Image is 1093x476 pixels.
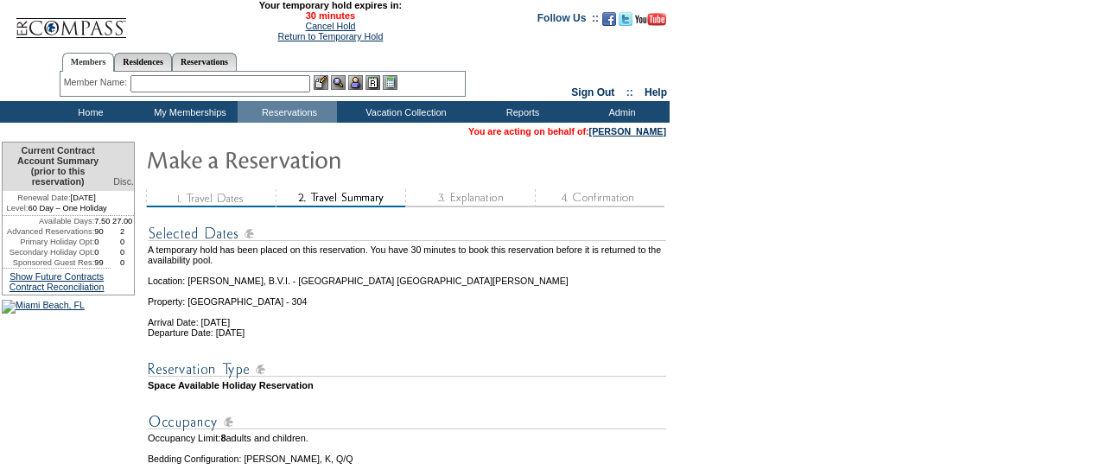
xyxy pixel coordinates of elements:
td: Current Contract Account Summary (prior to this reservation) [3,143,111,191]
a: Subscribe to our YouTube Channel [635,17,666,28]
a: Reservations [172,53,237,71]
a: Help [645,86,667,98]
td: 27.00 [111,216,134,226]
td: [DATE] [3,191,111,203]
td: Available Days: [3,216,94,226]
td: 0 [94,247,111,257]
td: Reports [471,101,570,123]
td: 0 [94,237,111,247]
td: 2 [111,226,134,237]
a: Become our fan on Facebook [602,17,616,28]
a: Return to Temporary Hold [278,31,384,41]
td: 7.50 [94,216,111,226]
td: 99 [94,257,111,268]
td: Advanced Reservations: [3,226,94,237]
td: Property: [GEOGRAPHIC_DATA] - 304 [148,286,666,307]
td: Admin [570,101,670,123]
img: subTtlResType.gif [148,359,666,380]
span: Renewal Date: [17,193,70,203]
td: Follow Us :: [537,10,599,31]
img: step4_state1.gif [535,189,664,207]
td: Sponsored Guest Res: [3,257,94,268]
span: 8 [220,433,226,443]
img: View [331,75,346,90]
img: Subscribe to our YouTube Channel [635,13,666,26]
td: Departure Date: [DATE] [148,327,666,338]
img: Make Reservation [146,142,492,176]
img: subTtlSelectedDates.gif [148,223,666,244]
span: 30 minutes [136,10,524,21]
td: 0 [111,237,134,247]
a: Contract Reconciliation [10,282,105,292]
td: Location: [PERSON_NAME], B.V.I. - [GEOGRAPHIC_DATA] [GEOGRAPHIC_DATA][PERSON_NAME] [148,265,666,286]
img: Follow us on Twitter [619,12,632,26]
img: Reservations [365,75,380,90]
img: step1_state3.gif [146,189,276,207]
a: [PERSON_NAME] [589,126,666,136]
td: Home [39,101,138,123]
div: Member Name: [64,75,130,90]
img: step3_state1.gif [405,189,535,207]
td: Bedding Configuration: [PERSON_NAME], K, Q/Q [148,454,666,464]
td: Space Available Holiday Reservation [148,380,666,390]
td: Primary Holiday Opt: [3,237,94,247]
td: Reservations [238,101,337,123]
a: Sign Out [571,86,614,98]
td: Arrival Date: [DATE] [148,307,666,327]
a: Show Future Contracts [10,271,104,282]
span: :: [626,86,633,98]
img: Become our fan on Facebook [602,12,616,26]
td: Occupancy Limit: adults and children. [148,433,666,443]
td: Vacation Collection [337,101,471,123]
a: Cancel Hold [305,21,355,31]
td: My Memberships [138,101,238,123]
td: 0 [111,257,134,268]
td: 60 Day – One Holiday [3,203,111,216]
td: 90 [94,226,111,237]
a: Members [62,53,115,72]
img: subTtlOccupancy.gif [148,411,666,433]
span: Level: [7,203,29,213]
span: Disc. [113,176,134,187]
td: A temporary hold has been placed on this reservation. You have 30 minutes to book this reservatio... [148,244,666,265]
td: 0 [111,247,134,257]
img: step2_state2.gif [276,189,405,207]
a: Residences [114,53,172,71]
img: Impersonate [348,75,363,90]
td: Secondary Holiday Opt: [3,247,94,257]
a: Follow us on Twitter [619,17,632,28]
img: b_edit.gif [314,75,328,90]
img: Miami Beach, FL [2,300,85,314]
img: Compass Home [15,3,127,39]
img: b_calculator.gif [383,75,397,90]
span: You are acting on behalf of: [468,126,666,136]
